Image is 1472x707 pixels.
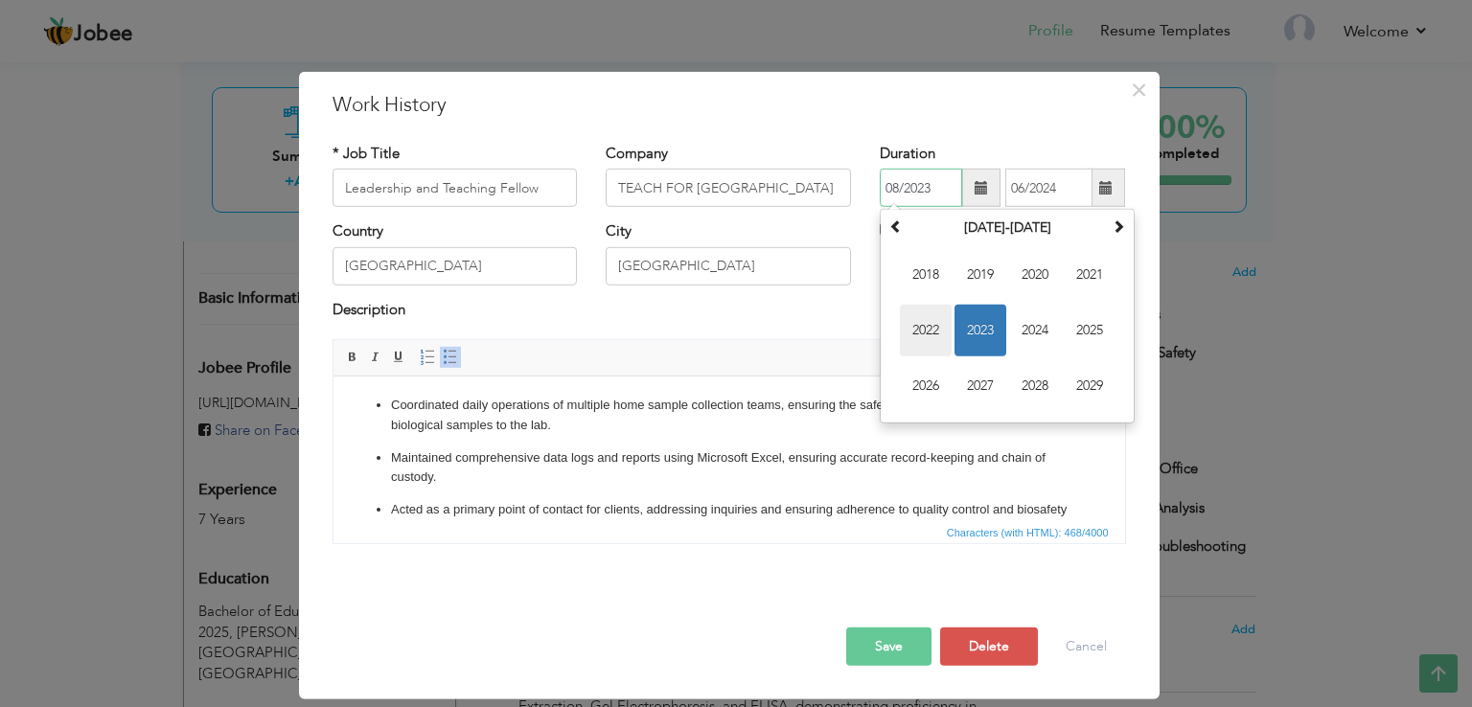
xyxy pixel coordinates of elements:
[606,221,632,241] label: City
[943,524,1115,541] div: Statistics
[954,305,1006,356] span: 2023
[1124,75,1155,105] button: Close
[57,124,734,164] p: Acted as a primary point of contact for clients, addressing inquiries and ensuring adherence to q...
[900,305,952,356] span: 2022
[880,144,935,164] label: Duration
[889,219,903,233] span: Previous Decade
[943,524,1113,541] span: Characters (with HTML): 468/4000
[1064,360,1115,412] span: 2029
[1046,627,1126,666] button: Cancel
[365,347,386,368] a: Italic
[900,249,952,301] span: 2018
[1064,305,1115,356] span: 2025
[333,221,383,241] label: Country
[606,144,668,164] label: Company
[954,249,1006,301] span: 2019
[880,169,962,207] input: From
[900,360,952,412] span: 2026
[1131,73,1147,107] span: ×
[333,300,405,320] label: Description
[1009,305,1061,356] span: 2024
[333,144,400,164] label: * Job Title
[342,347,363,368] a: Bold
[846,627,931,666] button: Save
[908,214,1107,242] th: Select Decade
[1064,249,1115,301] span: 2021
[1009,360,1061,412] span: 2028
[440,347,461,368] a: Insert/Remove Bulleted List
[1005,169,1092,207] input: Present
[417,347,438,368] a: Insert/Remove Numbered List
[1112,219,1125,233] span: Next Decade
[333,91,1126,120] h3: Work History
[1009,249,1061,301] span: 2020
[940,627,1038,666] button: Delete
[333,376,1125,520] iframe: Rich Text Editor, workEditor
[954,360,1006,412] span: 2027
[388,347,409,368] a: Underline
